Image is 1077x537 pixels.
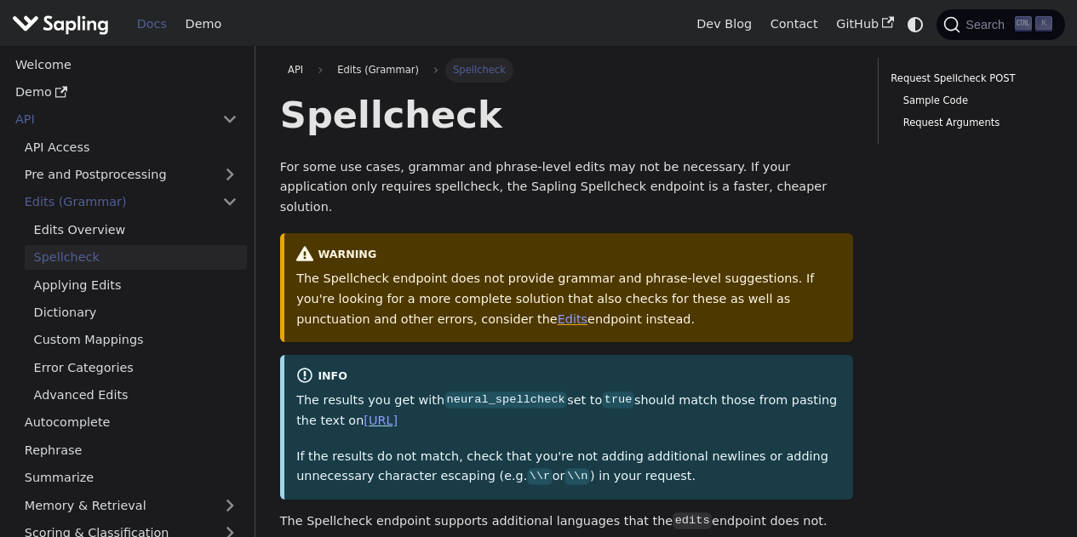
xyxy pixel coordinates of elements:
a: Dictionary [25,300,247,325]
code: true [602,391,634,408]
p: For some use cases, grammar and phrase-level edits may not be necessary. If your application only... [280,157,853,218]
span: Spellcheck [445,58,513,82]
a: API [280,58,312,82]
code: \\n [564,468,589,485]
a: Custom Mappings [25,328,247,352]
span: API [288,64,303,76]
p: The Spellcheck endpoint supports additional languages that the endpoint does not. [280,511,853,532]
kbd: K [1035,16,1052,31]
a: Edits (Grammar) [15,190,247,214]
p: The results you get with set to should match those from pasting the text on [296,391,841,431]
a: API [6,107,213,132]
a: GitHub [827,11,902,37]
nav: Breadcrumbs [280,58,853,82]
a: Docs [128,11,176,37]
a: Advanced Edits [25,383,247,408]
code: edits [673,512,712,529]
button: Switch between dark and light mode (currently system mode) [903,12,928,37]
a: Request Spellcheck POST [891,71,1046,87]
button: Collapse sidebar category 'API' [213,107,247,132]
code: \\r [527,468,552,485]
a: Spellcheck [25,245,247,270]
code: neural_spellcheck [444,391,567,408]
a: API Access [15,134,247,159]
a: Sapling.ai [12,12,115,37]
a: Pre and Postprocessing [15,163,247,187]
p: The Spellcheck endpoint does not provide grammar and phrase-level suggestions. If you're looking ... [296,269,841,329]
img: Sapling.ai [12,12,109,37]
a: Sample Code [903,93,1040,109]
a: [URL] [364,414,398,427]
a: Rephrase [15,437,247,462]
a: Autocomplete [15,410,247,435]
button: Search (Ctrl+K) [937,9,1064,40]
div: info [296,367,841,387]
a: Memory & Retrieval [15,493,247,517]
a: Error Categories [25,355,247,380]
a: Request Arguments [903,115,1040,131]
a: Edits Overview [25,217,247,242]
div: warning [296,245,841,266]
a: Contact [761,11,828,37]
a: Summarize [15,466,247,490]
a: Demo [6,80,247,105]
h1: Spellcheck [280,92,853,138]
a: Demo [176,11,231,37]
a: Applying Edits [25,272,247,297]
p: If the results do not match, check that you're not adding additional newlines or adding unnecessa... [296,447,841,488]
span: Search [960,18,1015,31]
a: Edits [558,312,587,326]
a: Welcome [6,52,247,77]
a: Dev Blog [687,11,760,37]
span: Edits (Grammar) [329,58,427,82]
